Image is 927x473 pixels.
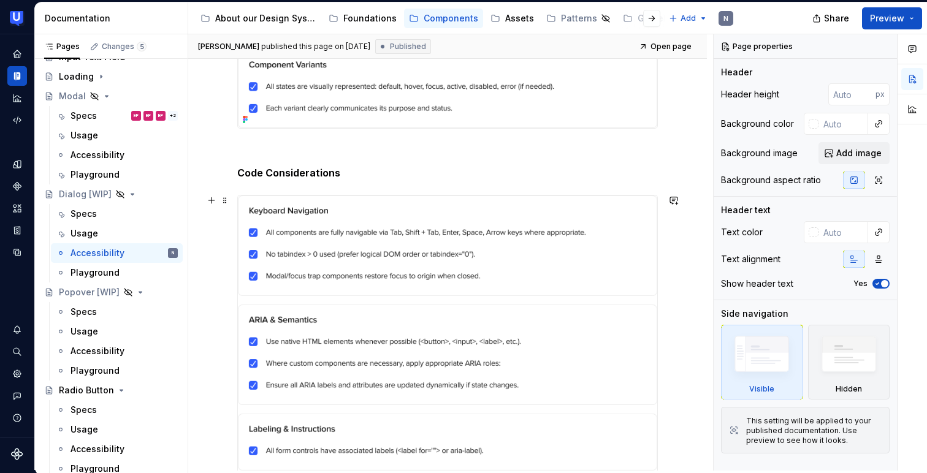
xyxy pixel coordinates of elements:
div: Popover [WIP] [59,286,120,298]
button: Preview [862,7,922,29]
a: Accessibility [51,145,183,165]
div: Documentation [45,12,183,25]
a: Foundations [324,9,402,28]
div: + 2 [168,111,178,121]
a: Radio Button [39,380,183,400]
a: Open page [635,38,697,55]
a: Patterns [541,9,616,28]
div: Accessibility [71,443,124,455]
div: Visible [721,325,803,399]
a: Code automation [7,110,27,130]
div: Background aspect ratio [721,174,821,186]
div: Loading [59,70,94,83]
div: Pages [44,42,80,51]
button: Add image [818,142,890,164]
a: Specs [51,400,183,420]
a: Design tokens [7,154,27,174]
a: Usage [51,322,183,341]
a: Assets [7,199,27,218]
button: Search ⌘K [7,342,27,361]
span: [PERSON_NAME] [198,42,259,51]
a: Data sources [7,243,27,262]
a: Playground [51,361,183,380]
div: Foundations [343,12,397,25]
label: Yes [853,279,868,289]
div: About our Design System [215,12,316,25]
div: Header [721,66,752,78]
a: Modal [39,86,183,106]
div: Text color [721,226,763,238]
a: Settings [7,364,27,384]
div: Background color [721,118,794,130]
div: Hidden [836,384,862,394]
div: Playground [71,168,120,181]
a: Specs [51,302,183,322]
div: Show header text [721,278,793,290]
a: Playground [51,263,183,282]
a: Dialog [WIP] [39,184,183,204]
div: EP [134,110,139,122]
div: Playground [71,267,120,279]
input: Auto [818,113,868,135]
div: Usage [71,129,98,142]
div: Radio Button [59,384,114,396]
a: Popover [WIP] [39,282,183,302]
span: Open page [650,42,692,51]
img: 41adf70f-fc1c-4662-8e2d-d2ab9c673b1b.png [10,11,25,26]
a: AccessibilityN [51,243,183,263]
div: Components [424,12,478,25]
div: Playground [71,365,120,377]
a: Accessibility [51,439,183,459]
div: Background image [721,147,798,159]
div: Text alignment [721,253,780,265]
strong: Code Considerations [237,167,340,179]
div: Header height [721,88,779,100]
div: This setting will be applied to your published documentation. Use preview to see how it looks. [746,416,882,445]
a: Analytics [7,88,27,108]
div: Specs [71,306,97,318]
a: Components [404,9,483,28]
div: Accessibility [71,345,124,357]
a: Assets [486,9,539,28]
div: published this page on [DATE] [261,42,370,51]
span: Add image [836,147,882,159]
a: Playground [51,165,183,184]
a: Storybook stories [7,221,27,240]
button: Add [665,10,711,27]
div: N [723,13,728,23]
p: px [876,89,885,99]
div: Visible [749,384,774,394]
div: Specs [71,208,97,220]
div: Documentation [7,66,27,86]
a: Home [7,44,27,64]
svg: Supernova Logo [11,448,23,460]
button: Share [806,7,857,29]
span: Published [390,42,426,51]
div: Specs [71,110,97,122]
a: Loading [39,67,183,86]
span: Share [824,12,849,25]
div: Patterns [561,12,597,25]
a: Specs [51,204,183,224]
div: Header text [721,204,771,216]
a: Components [7,176,27,196]
div: Modal [59,90,86,102]
div: Hidden [808,325,890,399]
div: Changes [102,42,147,51]
input: Auto [828,83,876,105]
div: N [172,247,174,259]
div: Specs [71,404,97,416]
button: Notifications [7,320,27,339]
input: Auto [818,221,868,243]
